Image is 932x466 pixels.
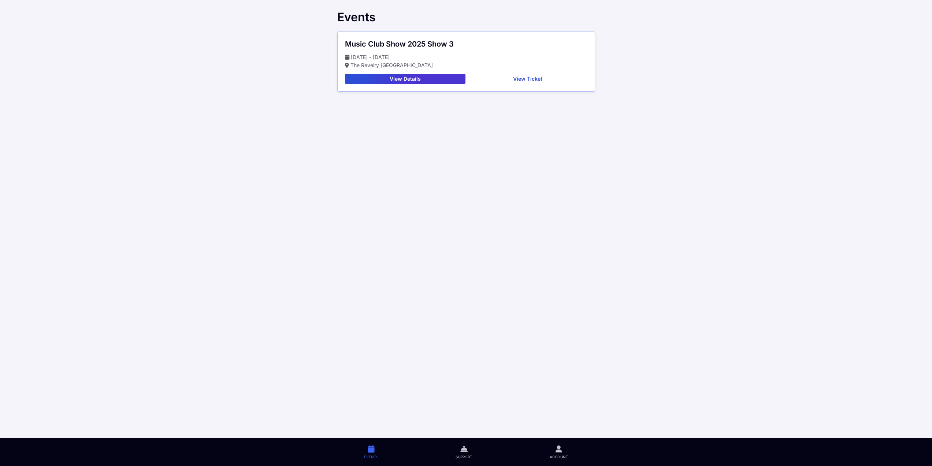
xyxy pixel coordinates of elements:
[468,74,587,84] button: View Ticket
[345,39,587,49] div: Music Club Show 2025 Show 3
[456,454,472,459] span: Support
[417,438,511,466] a: Support
[511,438,606,466] a: Account
[364,454,378,459] span: Events
[345,74,466,84] button: View Details
[337,10,595,24] div: Events
[550,454,568,459] span: Account
[326,438,417,466] a: Events
[345,61,587,69] p: The Revelry [GEOGRAPHIC_DATA]
[345,53,587,61] p: [DATE] - [DATE]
